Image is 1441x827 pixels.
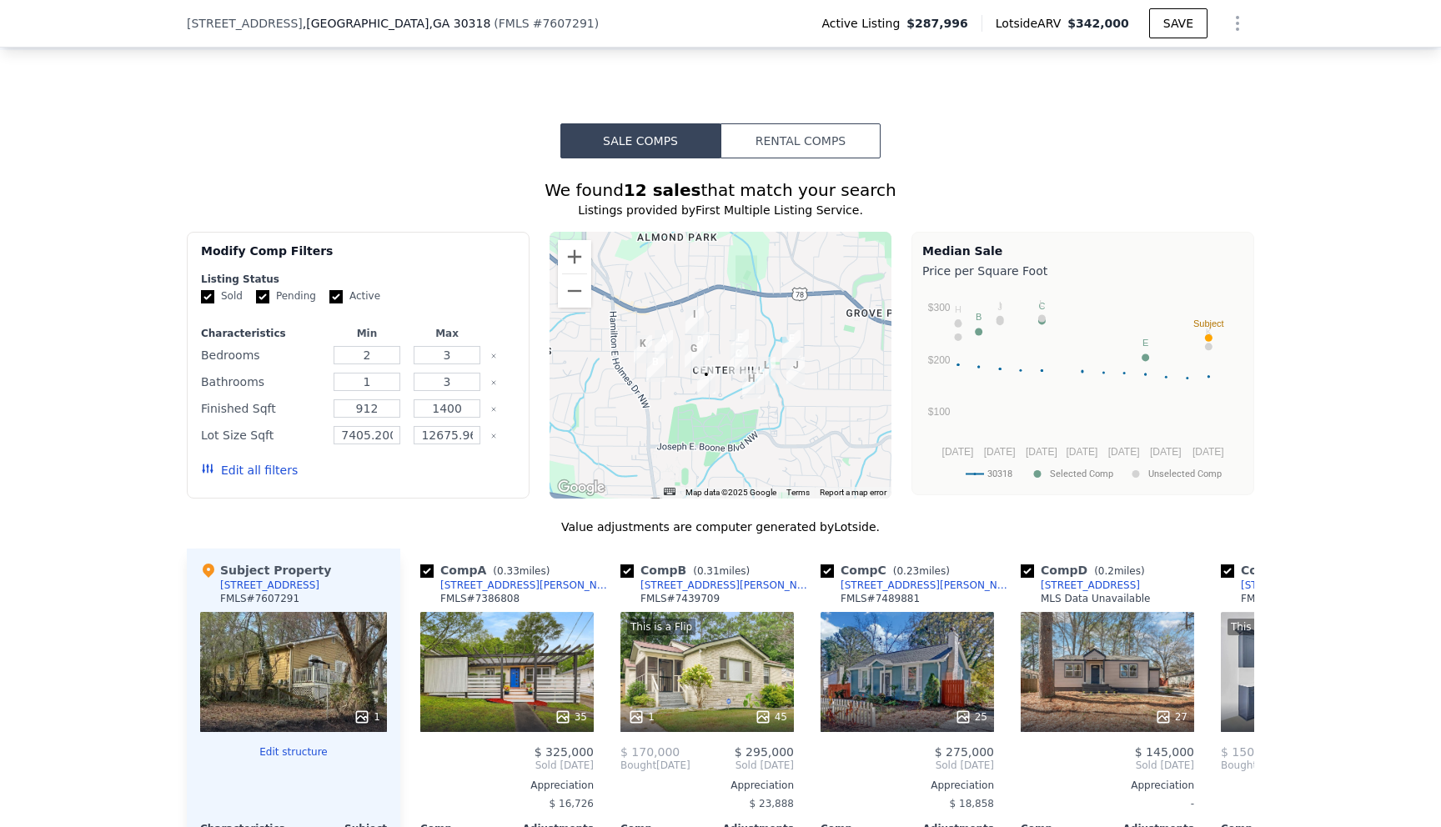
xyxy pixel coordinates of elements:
label: Active [329,289,380,303]
button: Clear [490,379,497,386]
span: $ 295,000 [735,745,794,759]
div: Lot Size Sqft [201,424,324,447]
div: Appreciation [1221,779,1394,792]
text: J [997,302,1002,312]
input: Pending [256,290,269,303]
div: [DATE] [1221,759,1291,772]
button: Clear [490,406,497,413]
div: Min [330,327,404,340]
span: ( miles) [1087,565,1151,577]
span: Sold [DATE] [420,759,594,772]
div: [STREET_ADDRESS] [1041,579,1140,592]
div: Characteristics [201,327,324,340]
div: Max [410,327,484,340]
text: [DATE] [1067,446,1098,458]
div: Subject Property [200,562,331,579]
button: Show Options [1221,7,1254,40]
span: Sold [DATE] [690,759,794,772]
button: Keyboard shortcuts [664,488,675,495]
div: Comp C [821,562,956,579]
div: Comp D [1021,562,1152,579]
text: Selected Comp [1050,469,1113,479]
div: 1 [354,709,380,725]
text: Unselected Comp [1148,469,1222,479]
div: 25 [955,709,987,725]
div: 596 Woods Dr NW [655,330,673,358]
span: ( miles) [686,565,756,577]
span: Sold [DATE] [1021,759,1194,772]
button: Clear [490,353,497,359]
input: Sold [201,290,214,303]
button: Clear [490,433,497,439]
span: Map data ©2025 Google [685,488,776,497]
span: $ 18,858 [950,798,994,809]
span: $342,000 [1067,17,1129,30]
span: , GA 30318 [429,17,490,30]
div: MLS Data Unavailable [1041,592,1151,605]
text: E [1142,338,1148,348]
text: L [1039,298,1044,308]
div: 1 [628,709,655,725]
span: $ 325,000 [535,745,594,759]
div: Modify Comp Filters [201,243,515,273]
span: ( miles) [486,565,556,577]
text: $100 [928,406,951,418]
div: 578 Center Hill Ave NW [691,332,710,360]
span: $ 23,888 [750,798,794,809]
div: Appreciation [420,779,594,792]
a: [STREET_ADDRESS][PERSON_NAME] [821,579,1014,592]
div: ( ) [494,15,599,32]
div: Listing Status [201,273,515,286]
div: [DATE] [620,759,690,772]
svg: A chart. [922,283,1243,491]
span: Active Listing [821,15,906,32]
span: $287,996 [906,15,968,32]
span: ( miles) [886,565,956,577]
span: 0.33 [497,565,520,577]
div: We found that match your search [187,178,1254,202]
button: Edit all filters [201,462,298,479]
div: 2216 Baker Rd NW [730,345,748,373]
span: Sold [DATE] [821,759,994,772]
div: Comp E [1221,562,1356,579]
span: $ 150,000 [1221,745,1280,759]
text: [DATE] [984,446,1016,458]
text: [DATE] [1108,446,1140,458]
div: Appreciation [1021,779,1194,792]
div: 2591 Hood Ave NW [634,335,652,363]
div: [STREET_ADDRESS][PERSON_NAME] [841,579,1014,592]
div: 35 [555,709,587,725]
div: Bathrooms [201,370,324,393]
div: Value adjustments are computer generated by Lotside . [187,519,1254,535]
div: FMLS # 7386808 [440,592,520,605]
button: Zoom out [558,274,591,308]
span: Bought [620,759,656,772]
a: Terms (opens in new tab) [786,488,810,497]
text: K [1206,327,1213,337]
span: 0.23 [896,565,919,577]
text: I [999,300,1002,310]
text: C [1038,301,1045,311]
text: 30318 [987,469,1012,479]
a: Open this area in Google Maps (opens a new window) [554,477,609,499]
div: - [1221,792,1394,815]
div: FMLS # 7439709 [640,592,720,605]
a: [STREET_ADDRESS][PERSON_NAME] [620,579,814,592]
div: Comp B [620,562,756,579]
a: [STREET_ADDRESS] [1021,579,1140,592]
text: H [955,304,962,314]
a: Report a map error [820,488,886,497]
div: 2494 Baker Rd NW [646,353,665,382]
div: 551 Cedar Ave NW [685,340,703,368]
text: Subject [1193,318,1224,328]
text: [DATE] [1192,446,1224,458]
text: $300 [928,302,951,313]
div: 670 Cedar Ave NW [685,306,704,334]
span: $ 16,726 [550,798,594,809]
div: Finished Sqft [201,397,324,420]
span: , [GEOGRAPHIC_DATA] [303,15,491,32]
span: 0.31 [697,565,720,577]
div: This is a Flip [627,619,695,635]
div: Appreciation [620,779,794,792]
